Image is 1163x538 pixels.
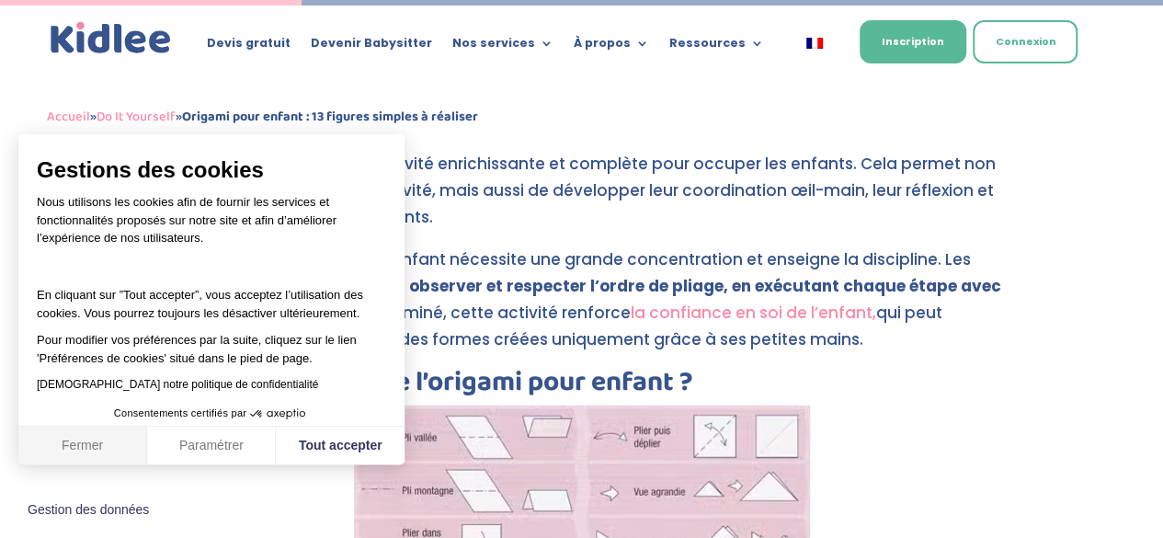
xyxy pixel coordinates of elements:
[159,275,1001,324] strong: attentivement observer et respecter l’ordre de pliage, en exécutant chaque étape avec précision.
[631,302,876,324] a: la confiance en soi de l’enfant,
[47,18,176,58] a: Kidlee Logo
[860,20,966,63] a: Inscription
[105,402,318,426] button: Consentements certifiés par
[18,427,147,465] button: Fermer
[37,269,386,323] p: En cliquant sur ”Tout accepter”, vous acceptez l’utilisation des cookies. Vous pourrez toujours l...
[159,369,1005,406] h2: Comment apprendre l’origami pour enfant ?
[47,18,176,58] img: logo_kidlee_bleu
[182,106,478,128] strong: Origami pour enfant : 13 figures simples à réaliser
[250,386,305,441] svg: Axeptio
[452,37,553,57] a: Nos services
[17,491,160,530] button: Fermer le widget sans consentement
[28,502,149,519] span: Gestion des données
[806,38,823,49] img: Français
[669,37,764,57] a: Ressources
[37,193,386,259] p: Nous utilisons les cookies afin de fournir les services et fonctionnalités proposés sur notre sit...
[311,37,432,57] a: Devenir Babysitter
[276,427,405,465] button: Tout accepter
[159,151,1005,246] p: est une activité enrichissante et complète pour occuper les enfants. Cela permet non seulement d’...
[207,37,291,57] a: Devis gratuit
[973,20,1077,63] a: Connexion
[97,106,176,128] a: Do It Yourself
[47,106,90,128] a: Accueil
[37,156,386,184] span: Gestions des cookies
[37,331,386,367] p: Pour modifier vos préférences par la suite, cliquez sur le lien 'Préférences de cookies' situé da...
[159,246,1005,369] p: La réalisation d’origami pour enfant nécessite une grande concentration et enseigne la discipline...
[114,408,246,418] span: Consentements certifiés par
[47,106,478,128] span: » »
[574,37,649,57] a: À propos
[147,427,276,465] button: Paramétrer
[37,378,318,391] a: [DEMOGRAPHIC_DATA] notre politique de confidentialité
